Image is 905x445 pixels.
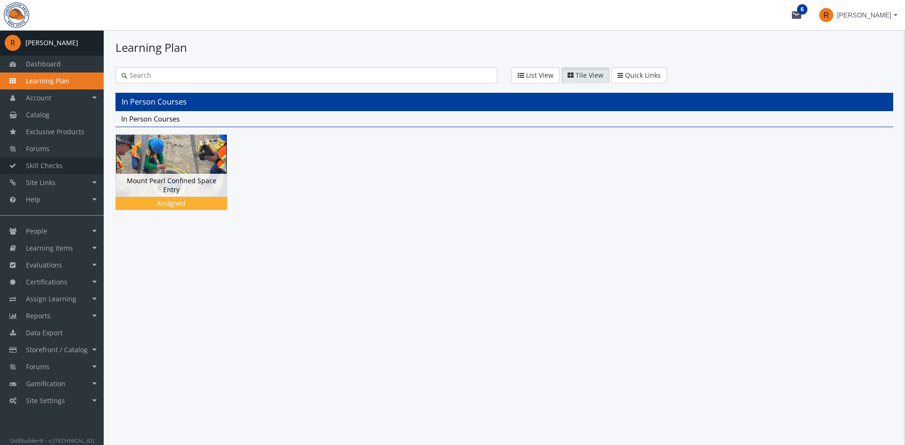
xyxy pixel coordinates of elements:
[26,396,65,405] span: Site Settings
[25,38,78,48] div: [PERSON_NAME]
[122,97,187,107] span: In Person Courses
[26,362,49,371] span: Forums
[26,144,49,153] span: Forums
[117,199,225,208] div: Assigned
[10,437,94,444] small: SkillBuilder® - v.[TECHNICAL_ID]
[26,328,63,337] span: Data Export
[26,195,41,204] span: Help
[26,294,76,303] span: Assign Learning
[791,9,802,21] mat-icon: mail
[26,178,56,187] span: Site Links
[576,71,603,80] span: Tile View
[526,71,553,80] span: List View
[26,260,62,269] span: Evaluations
[26,59,61,68] span: Dashboard
[5,35,21,51] span: R
[26,76,69,85] span: Learning Plan
[26,227,47,235] span: People
[26,110,49,119] span: Catalog
[26,379,66,388] span: Gamification
[26,243,73,252] span: Learning Items
[115,134,241,224] div: Mount Pearl Confined Space Entry
[837,7,891,24] span: [PERSON_NAME]
[26,161,63,170] span: Skill Checks
[26,311,50,320] span: Reports
[121,114,180,123] span: In Person Courses
[127,71,491,80] input: Search
[26,127,84,136] span: Exclusive Products
[116,174,227,197] div: Mount Pearl Confined Space Entry
[26,277,67,286] span: Certifications
[26,345,88,354] span: Storefront / Catalog
[26,93,51,102] span: Account
[625,71,661,80] span: Quick Links
[115,40,893,56] h1: Learning Plan
[819,8,833,22] span: R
